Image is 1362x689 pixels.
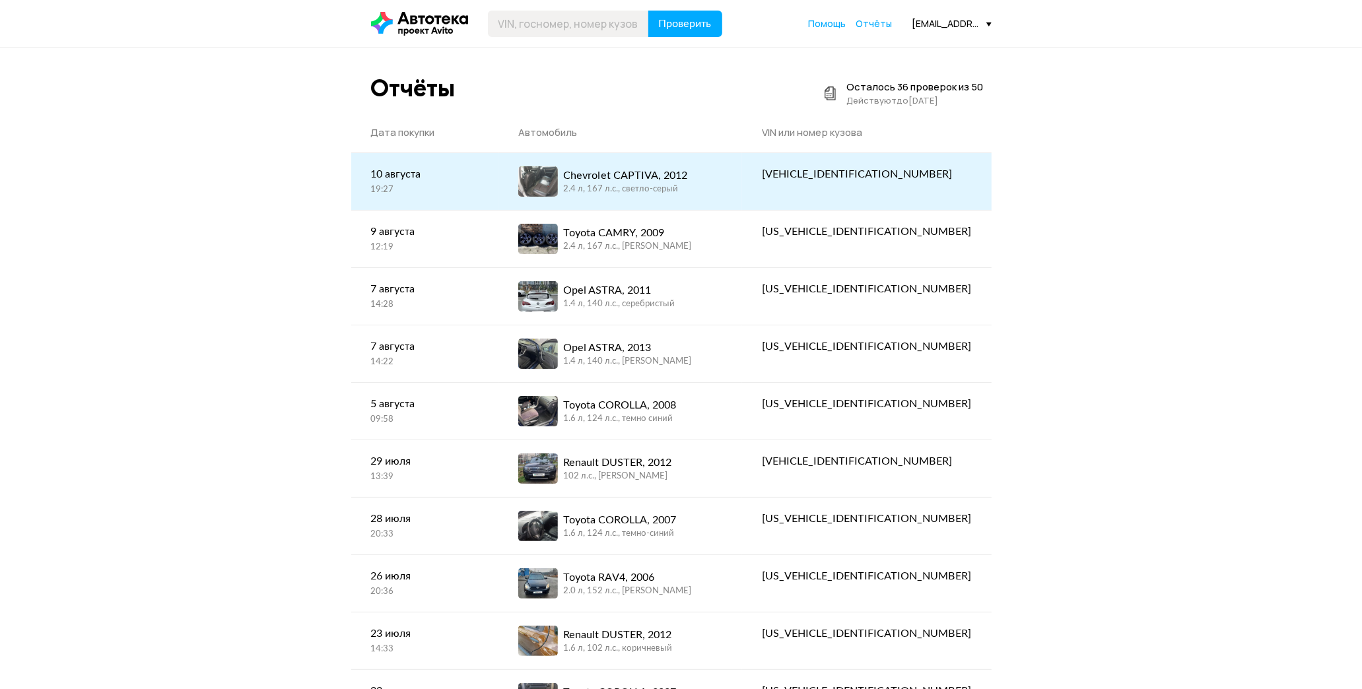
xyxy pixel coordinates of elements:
a: Toyota RAV4, 20062.0 л, 152 л.c., [PERSON_NAME] [498,555,742,612]
div: 1.4 л, 140 л.c., [PERSON_NAME] [563,356,691,368]
a: Отчёты [856,17,893,30]
a: [US_VEHICLE_IDENTIFICATION_NUMBER] [742,555,991,597]
div: 7 августа [371,339,479,354]
div: [VEHICLE_IDENTIFICATION_NUMBER] [762,453,971,469]
a: 7 августа14:28 [351,268,499,324]
a: [VEHICLE_IDENTIFICATION_NUMBER] [742,440,991,482]
a: 7 августа14:22 [351,325,499,381]
div: 1.6 л, 102 л.c., коричневый [563,643,672,655]
a: 29 июля13:39 [351,440,499,496]
div: [US_VEHICLE_IDENTIFICATION_NUMBER] [762,396,971,412]
a: Toyota COROLLA, 20071.6 л, 124 л.c., темно-синий [498,498,742,554]
div: [VEHICLE_IDENTIFICATION_NUMBER] [762,166,971,182]
a: 26 июля20:36 [351,555,499,611]
div: 13:39 [371,471,479,483]
a: [US_VEHICLE_IDENTIFICATION_NUMBER] [742,498,991,540]
div: Toyota RAV4, 2006 [563,570,691,585]
div: Chevrolet CAPTIVA, 2012 [563,168,687,183]
div: 20:36 [371,586,479,598]
a: 28 июля20:33 [351,498,499,554]
div: 2.0 л, 152 л.c., [PERSON_NAME] [563,585,691,597]
a: 5 августа09:58 [351,383,499,439]
a: Opel ASTRA, 20111.4 л, 140 л.c., серебристый [498,268,742,325]
div: 1.4 л, 140 л.c., серебристый [563,298,675,310]
div: [US_VEHICLE_IDENTIFICATION_NUMBER] [762,224,971,240]
div: 14:22 [371,356,479,368]
div: 9 августа [371,224,479,240]
a: [US_VEHICLE_IDENTIFICATION_NUMBER] [742,612,991,655]
div: 1.6 л, 124 л.c., темно синий [563,413,676,425]
div: 29 июля [371,453,479,469]
div: Opel ASTRA, 2013 [563,340,691,356]
div: Отчёты [371,74,456,102]
div: [US_VEHICLE_IDENTIFICATION_NUMBER] [762,511,971,527]
div: Toyota COROLLA, 2008 [563,397,676,413]
a: 10 августа19:27 [351,153,499,209]
div: 20:33 [371,529,479,541]
div: [EMAIL_ADDRESS][DOMAIN_NAME] [912,17,992,30]
div: 12:19 [371,242,479,253]
div: 2.4 л, 167 л.c., [PERSON_NAME] [563,241,691,253]
a: Opel ASTRA, 20131.4 л, 140 л.c., [PERSON_NAME] [498,325,742,382]
div: Toyota CAMRY, 2009 [563,225,691,241]
div: 19:27 [371,184,479,196]
button: Проверить [648,11,722,37]
a: [VEHICLE_IDENTIFICATION_NUMBER] [742,153,991,195]
div: [US_VEHICLE_IDENTIFICATION_NUMBER] [762,339,971,354]
div: [US_VEHICLE_IDENTIFICATION_NUMBER] [762,568,971,584]
div: 14:33 [371,643,479,655]
a: Помощь [809,17,846,30]
div: Осталось 36 проверок из 50 [847,81,984,94]
a: Chevrolet CAPTIVA, 20122.4 л, 167 л.c., светло-серый [498,153,742,210]
a: 23 июля14:33 [351,612,499,669]
a: [US_VEHICLE_IDENTIFICATION_NUMBER] [742,383,991,425]
div: 26 июля [371,568,479,584]
a: [US_VEHICLE_IDENTIFICATION_NUMBER] [742,268,991,310]
span: Проверить [659,18,712,29]
div: 23 июля [371,626,479,641]
a: [US_VEHICLE_IDENTIFICATION_NUMBER] [742,211,991,253]
div: Toyota COROLLA, 2007 [563,512,676,528]
div: Renault DUSTER, 2012 [563,627,672,643]
a: Toyota CAMRY, 20092.4 л, 167 л.c., [PERSON_NAME] [498,211,742,267]
div: 5 августа [371,396,479,412]
a: Renault DUSTER, 2012102 л.c., [PERSON_NAME] [498,440,742,497]
a: Toyota COROLLA, 20081.6 л, 124 л.c., темно синий [498,383,742,440]
div: 09:58 [371,414,479,426]
div: [US_VEHICLE_IDENTIFICATION_NUMBER] [762,281,971,297]
div: Действуют до [DATE] [847,94,984,107]
a: [US_VEHICLE_IDENTIFICATION_NUMBER] [742,325,991,368]
a: Renault DUSTER, 20121.6 л, 102 л.c., коричневый [498,612,742,669]
div: 102 л.c., [PERSON_NAME] [563,471,671,482]
input: VIN, госномер, номер кузова [488,11,649,37]
div: 28 июля [371,511,479,527]
a: 9 августа12:19 [351,211,499,267]
div: Opel ASTRA, 2011 [563,282,675,298]
div: 1.6 л, 124 л.c., темно-синий [563,528,676,540]
div: Renault DUSTER, 2012 [563,455,671,471]
div: 2.4 л, 167 л.c., светло-серый [563,183,687,195]
div: 14:28 [371,299,479,311]
div: Дата покупки [371,126,479,139]
div: VIN или номер кузова [762,126,971,139]
div: [US_VEHICLE_IDENTIFICATION_NUMBER] [762,626,971,641]
div: 7 августа [371,281,479,297]
div: 10 августа [371,166,479,182]
div: Автомобиль [518,126,722,139]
